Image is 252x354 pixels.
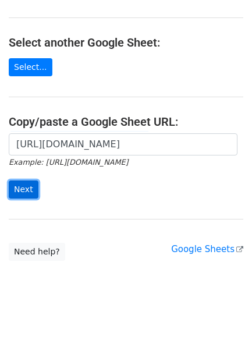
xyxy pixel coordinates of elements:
[9,58,52,76] a: Select...
[9,243,65,261] a: Need help?
[9,180,38,199] input: Next
[194,298,252,354] iframe: Chat Widget
[171,244,243,254] a: Google Sheets
[9,133,237,155] input: Paste your Google Sheet URL here
[9,158,128,167] small: Example: [URL][DOMAIN_NAME]
[9,115,243,129] h4: Copy/paste a Google Sheet URL:
[9,36,243,49] h4: Select another Google Sheet:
